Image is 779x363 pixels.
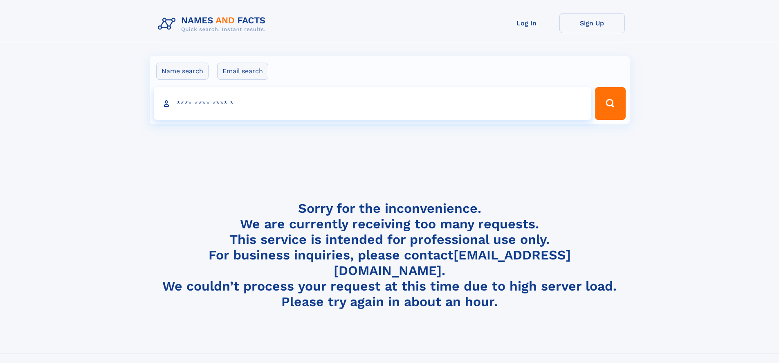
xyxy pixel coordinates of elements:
[155,201,625,310] h4: Sorry for the inconvenience. We are currently receiving too many requests. This service is intend...
[559,13,625,33] a: Sign Up
[334,247,571,278] a: [EMAIL_ADDRESS][DOMAIN_NAME]
[154,87,592,120] input: search input
[217,63,268,80] label: Email search
[155,13,272,35] img: Logo Names and Facts
[595,87,625,120] button: Search Button
[494,13,559,33] a: Log In
[156,63,209,80] label: Name search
